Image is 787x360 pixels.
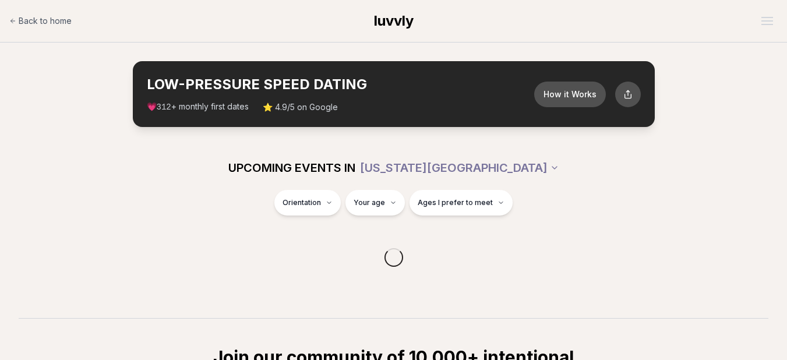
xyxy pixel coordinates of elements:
a: Back to home [9,9,72,33]
h2: LOW-PRESSURE SPEED DATING [147,75,534,94]
span: Ages I prefer to meet [418,198,493,207]
button: Open menu [757,12,778,30]
span: Orientation [283,198,321,207]
button: Ages I prefer to meet [410,190,513,216]
span: ⭐ 4.9/5 on Google [263,101,338,113]
button: Your age [345,190,405,216]
span: UPCOMING EVENTS IN [228,160,355,176]
span: 💗 + monthly first dates [147,101,249,113]
button: [US_STATE][GEOGRAPHIC_DATA] [360,155,559,181]
button: How it Works [534,82,606,107]
span: Back to home [19,15,72,27]
span: Your age [354,198,385,207]
span: 312 [157,103,171,112]
button: Orientation [274,190,341,216]
span: luvvly [374,12,414,29]
a: luvvly [374,12,414,30]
